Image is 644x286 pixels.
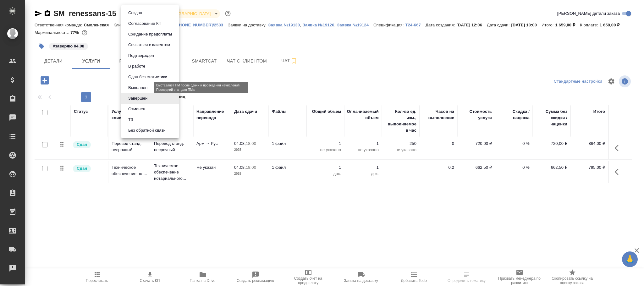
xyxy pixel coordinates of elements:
[126,31,174,38] button: Ожидание предоплаты
[126,84,149,91] button: Выполнен
[126,9,144,16] button: Создан
[126,74,169,80] button: Сдан без статистики
[126,20,163,27] button: Согласование КП
[126,95,149,102] button: Завершен
[126,127,168,134] button: Без обратной связи
[126,116,135,123] button: ТЗ
[126,63,147,70] button: В работе
[126,41,172,48] button: Связаться с клиентом
[126,52,156,59] button: Подтвержден
[126,106,147,113] button: Отменен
